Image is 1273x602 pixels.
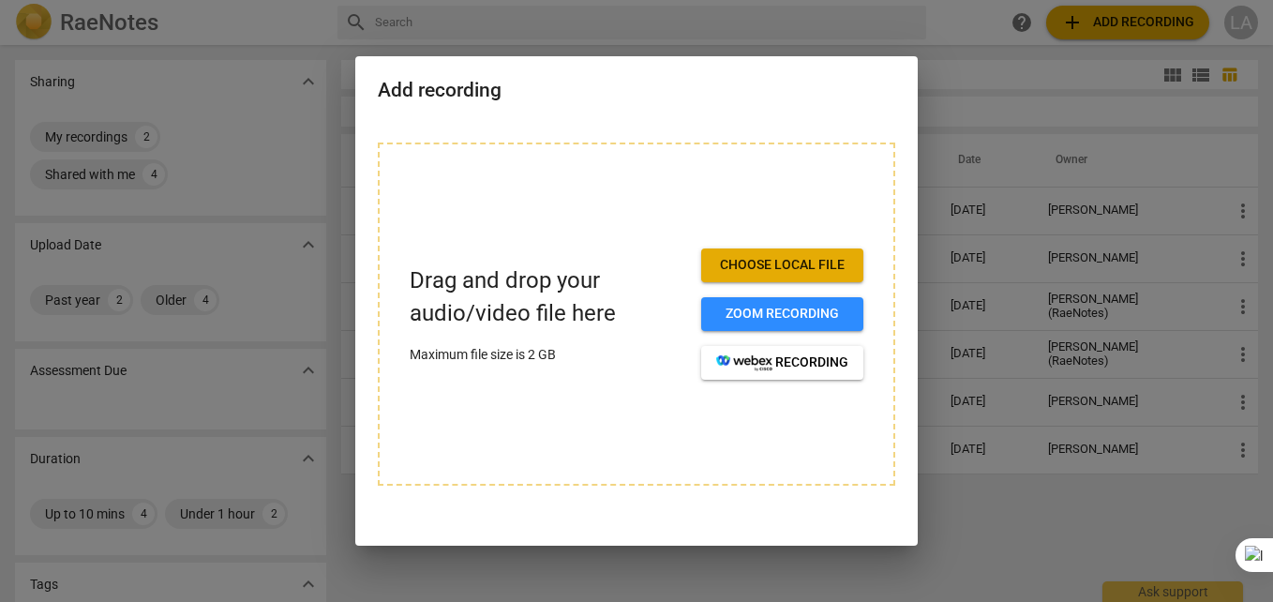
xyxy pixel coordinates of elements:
span: recording [716,354,848,372]
p: Maximum file size is 2 GB [410,345,686,365]
button: Choose local file [701,248,863,282]
h2: Add recording [378,79,895,102]
span: Zoom recording [716,305,848,324]
button: Zoom recording [701,297,863,331]
span: Choose local file [716,256,848,275]
button: recording [701,346,863,380]
p: Drag and drop your audio/video file here [410,264,686,330]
